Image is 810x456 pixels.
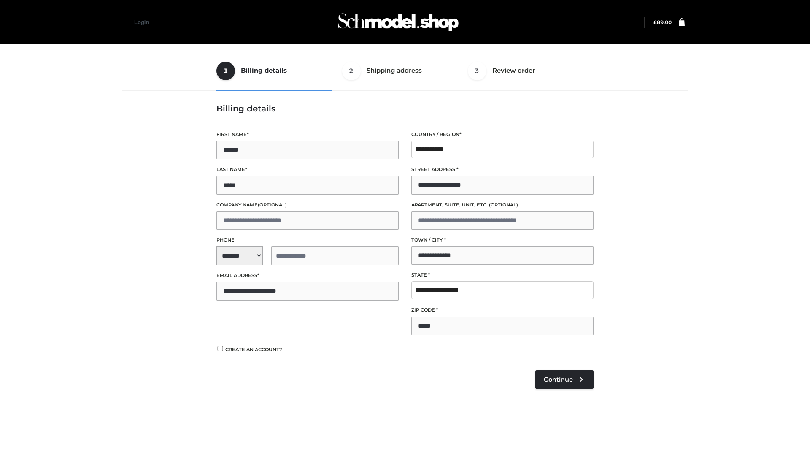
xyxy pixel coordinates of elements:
span: Create an account? [225,347,282,353]
img: Schmodel Admin 964 [335,5,462,39]
label: Last name [216,166,399,174]
h3: Billing details [216,103,594,114]
bdi: 89.00 [653,19,672,25]
a: £89.00 [653,19,672,25]
label: Town / City [411,236,594,244]
span: (optional) [489,202,518,208]
span: £ [653,19,657,25]
label: Company name [216,201,399,209]
label: ZIP Code [411,306,594,314]
span: (optional) [258,202,287,208]
a: Login [134,19,149,25]
label: Street address [411,166,594,174]
label: Email address [216,271,399,280]
label: Country / Region [411,130,594,138]
label: State [411,271,594,279]
span: Continue [544,376,573,383]
input: Create an account? [216,346,224,351]
label: Phone [216,236,399,244]
label: First name [216,130,399,138]
label: Apartment, suite, unit, etc. [411,201,594,209]
a: Continue [535,370,594,389]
